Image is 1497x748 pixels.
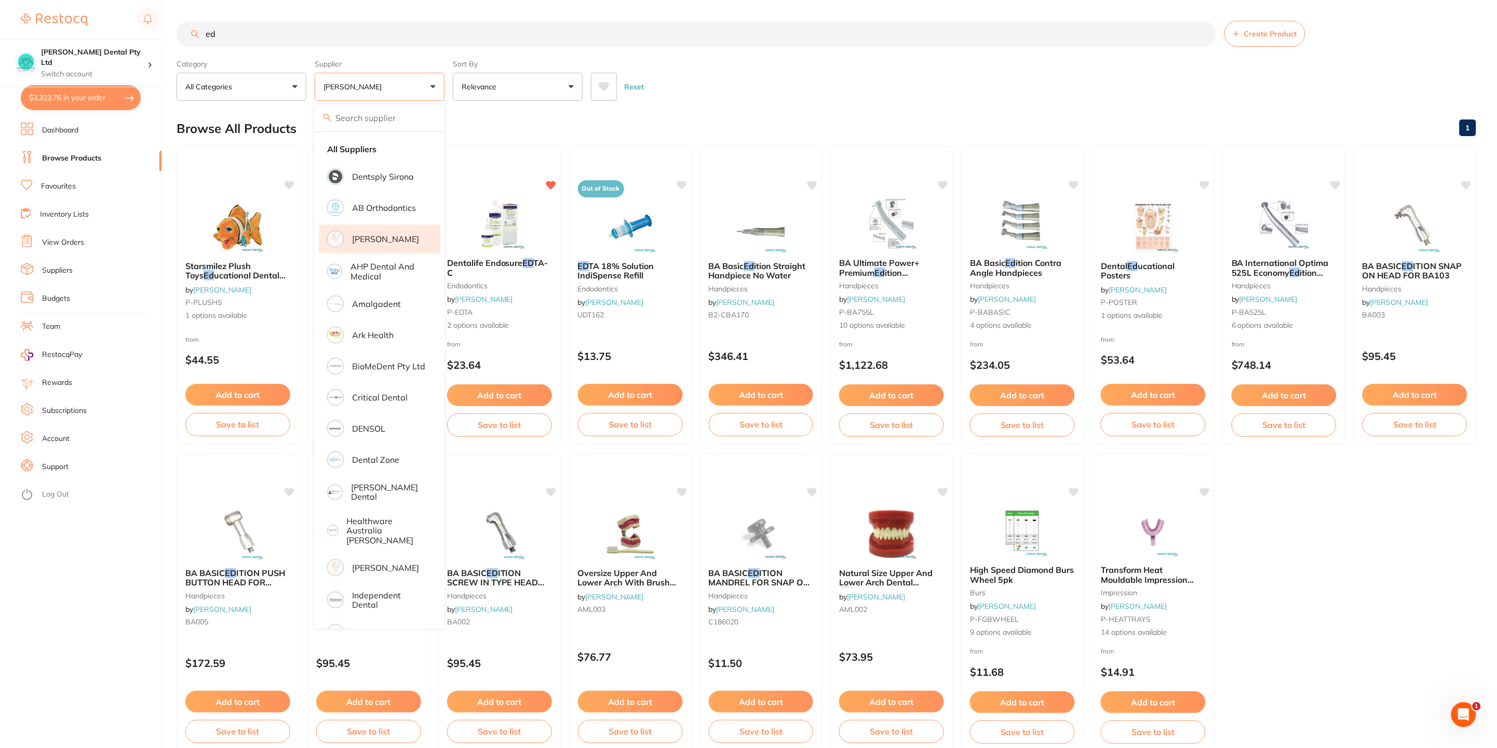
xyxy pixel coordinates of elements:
[970,602,1036,611] span: by
[989,505,1056,557] img: High Speed Diamond Burs Wheel 5pk
[185,311,290,321] span: 1 options available
[447,605,513,614] span: by
[466,508,533,560] img: BA BASIC EDITION SCREW IN TYPE HEAD FOR BA102
[352,563,419,572] p: [PERSON_NAME]
[447,617,470,626] span: BA002
[839,282,944,290] small: handpieces
[1232,359,1337,371] p: $748.14
[447,384,552,406] button: Add to cart
[315,105,444,131] input: Search supplier
[487,568,498,578] em: ED
[329,359,342,373] img: BioMeDent Pty Ltd
[578,568,683,587] b: Oversize Upper And Lower Arch With Brush Dental / Education
[717,605,775,614] a: [PERSON_NAME]
[839,568,944,587] b: Natural Size Upper And Lower Arch Dental / Education
[709,691,814,713] button: Add to cart
[970,666,1075,678] p: $11.68
[1101,602,1167,611] span: by
[1232,340,1245,348] span: from
[709,657,814,669] p: $11.50
[1109,602,1167,611] a: [PERSON_NAME]
[1232,295,1298,304] span: by
[455,605,513,614] a: [PERSON_NAME]
[609,587,619,597] em: Ed
[858,198,925,250] img: BA Ultimate Power+ Premium Edition Handpieces
[447,568,552,587] b: BA BASIC EDITION SCREW IN TYPE HEAD FOR BA102
[1232,320,1337,331] span: 6 options available
[447,657,552,669] p: $95.45
[1101,261,1127,271] span: Dental
[970,413,1075,436] button: Save to list
[578,651,683,663] p: $76.77
[1232,258,1329,277] span: BA International Optima 525L Economy
[185,617,208,626] span: BA005
[1381,201,1449,253] img: BA BASIC EDITION SNAP ON HEAD FOR BA103
[578,720,683,743] button: Save to list
[315,59,444,69] label: Supplier
[1239,295,1298,304] a: [PERSON_NAME]
[447,568,487,578] span: BA BASIC
[839,720,944,743] button: Save to list
[1244,30,1297,38] span: Create Product
[1101,589,1206,597] small: impression
[852,587,882,597] span: ucation
[989,198,1056,250] img: BA Basic Edition Contra Angle Handpieces
[447,258,523,268] span: Dentalife Endosure
[185,657,290,669] p: $172.59
[185,568,290,587] b: BA BASIC EDITION PUSH BUTTON HEAD FOR BA105
[447,282,552,290] small: endodontics
[1101,413,1206,436] button: Save to list
[709,617,739,626] span: C186020
[874,268,885,278] em: Ed
[352,203,416,212] p: AB Orthodontics
[1290,268,1300,278] em: Ed
[185,285,251,295] span: by
[839,320,944,331] span: 10 options available
[42,462,69,472] a: Support
[352,362,425,371] p: BioMeDent Pty Ltd
[1451,702,1476,727] iframe: Intercom live chat
[1101,311,1206,321] span: 1 options available
[586,592,644,602] a: [PERSON_NAME]
[21,85,141,110] button: $3,323.76 in your order
[316,720,421,743] button: Save to list
[466,198,533,250] img: Dentalife Endosure EDTA-C
[42,265,73,276] a: Suppliers
[185,354,290,366] p: $44.55
[578,350,683,362] p: $13.75
[204,270,214,280] em: Ed
[839,592,905,602] span: by
[839,258,920,277] span: BA Ultimate Power+ Premium
[185,592,290,600] small: handpieces
[204,508,272,560] img: BA BASIC EDITION PUSH BUTTON HEAD FOR BA105
[1224,21,1305,47] button: Create Product
[185,270,286,290] span: ucational Dental Models
[447,320,552,331] span: 2 options available
[323,82,386,92] p: [PERSON_NAME]
[727,201,795,253] img: BA Basic Edition Straight Handpiece No Water
[352,393,408,402] p: Critical Dental
[578,180,624,197] span: Out of Stock
[177,21,1216,47] input: Search Products
[586,298,644,307] a: [PERSON_NAME]
[1120,505,1187,557] img: Transform Heat Mouldable Impression Trays
[193,605,251,614] a: [PERSON_NAME]
[329,486,341,499] img: Erskine Dental
[1232,282,1337,290] small: handpieces
[1101,298,1137,307] span: P-POSTER
[1101,261,1206,280] b: Dental Educational Posters
[185,261,290,280] b: Starsmilez Plush Toys Educational Dental Models
[839,359,944,371] p: $1,122.68
[709,720,814,743] button: Save to list
[1005,258,1016,268] em: Ed
[447,258,548,277] span: TA-C
[42,434,70,444] a: Account
[619,587,649,597] span: ucation
[204,201,272,253] img: Starsmilez Plush Toys Educational Dental Models
[352,234,419,244] p: [PERSON_NAME]
[42,489,69,500] a: Log Out
[578,413,683,436] button: Save to list
[1363,384,1467,406] button: Add to cart
[177,122,296,136] h2: Browse All Products
[42,237,84,248] a: View Orders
